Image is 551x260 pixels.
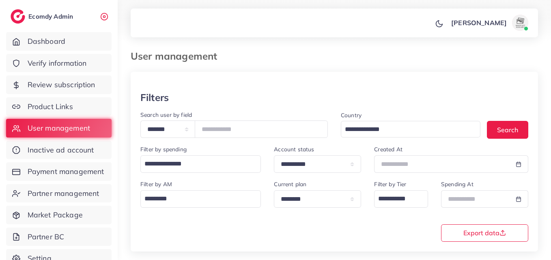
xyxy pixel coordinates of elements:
input: Search for option [342,123,470,136]
span: Verify information [28,58,87,69]
p: [PERSON_NAME] [451,18,507,28]
a: Market Package [6,206,112,224]
span: Payment management [28,166,104,177]
label: Search user by field [140,111,192,119]
div: Search for option [140,190,261,208]
img: avatar [512,15,528,31]
span: Partner BC [28,232,65,242]
label: Current plan [274,180,306,188]
a: Inactive ad account [6,141,112,159]
a: Payment management [6,162,112,181]
input: Search for option [142,192,250,206]
input: Search for option [142,157,250,171]
a: [PERSON_NAME]avatar [447,15,532,31]
div: Search for option [341,121,480,138]
span: Product Links [28,101,73,112]
a: Partner BC [6,228,112,246]
div: Search for option [374,190,428,208]
a: logoEcomdy Admin [11,9,75,24]
span: Partner management [28,188,99,199]
span: User management [28,123,90,133]
a: Review subscription [6,75,112,94]
label: Filter by AM [140,180,172,188]
button: Search [487,121,528,138]
span: Export data [463,230,506,236]
span: Market Package [28,210,83,220]
img: logo [11,9,25,24]
span: Review subscription [28,80,95,90]
h3: User management [131,50,224,62]
label: Spending At [441,180,474,188]
label: Country [341,111,362,119]
label: Created At [374,145,402,153]
a: User management [6,119,112,138]
a: Partner management [6,184,112,203]
a: Verify information [6,54,112,73]
div: Search for option [140,155,261,173]
a: Dashboard [6,32,112,51]
span: Dashboard [28,36,65,47]
span: Inactive ad account [28,145,94,155]
h2: Ecomdy Admin [28,13,75,20]
label: Account status [274,145,314,153]
label: Filter by spending [140,145,187,153]
input: Search for option [375,192,418,206]
label: Filter by Tier [374,180,406,188]
button: Export data [441,224,528,242]
h3: Filters [140,92,169,103]
a: Product Links [6,97,112,116]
